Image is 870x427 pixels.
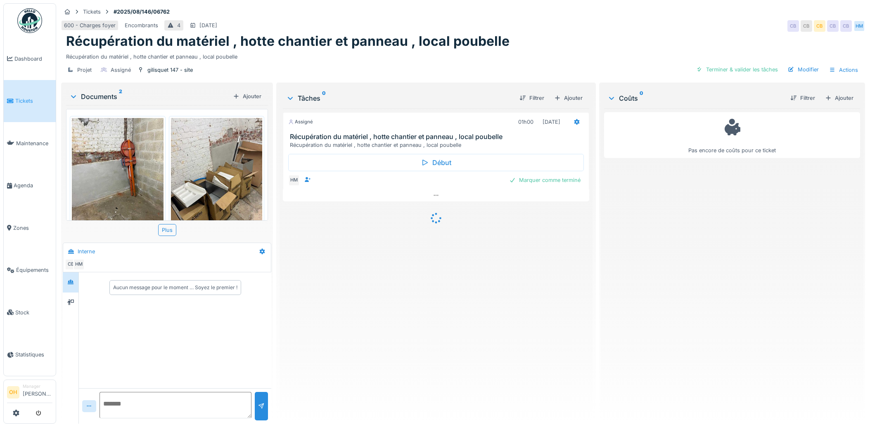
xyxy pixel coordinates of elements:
[177,21,180,29] div: 4
[4,334,56,376] a: Statistiques
[171,118,263,240] img: fgjxq0wlp418ks9dyda1x3mb2oen
[66,50,860,61] div: Récupération du matériel , hotte chantier et panneau , local poubelle
[516,92,548,104] div: Filtrer
[14,182,52,189] span: Agenda
[827,20,839,32] div: CB
[825,64,862,76] div: Actions
[23,383,52,401] li: [PERSON_NAME]
[4,291,56,334] a: Stock
[16,139,52,147] span: Maintenance
[78,248,95,255] div: Interne
[322,93,326,103] sup: 0
[23,383,52,389] div: Manager
[15,309,52,316] span: Stock
[787,92,818,104] div: Filtrer
[14,55,52,63] span: Dashboard
[15,97,52,105] span: Tickets
[73,259,85,270] div: HM
[69,92,230,101] div: Documents
[66,33,510,49] h1: Récupération du matériel , hotte chantier et panneau , local poubelle
[7,386,19,399] li: OH
[158,224,176,236] div: Plus
[4,249,56,292] a: Équipements
[65,259,76,270] div: CB
[4,80,56,123] a: Tickets
[288,175,300,186] div: HM
[4,165,56,207] a: Agenda
[7,383,52,403] a: OH Manager[PERSON_NAME]
[853,20,865,32] div: HM
[125,21,158,29] div: Encombrants
[119,92,122,101] sup: 2
[230,91,265,102] div: Ajouter
[4,122,56,165] a: Maintenance
[290,133,586,141] h3: Récupération du matériel , hotte chantier et panneau , local poubelle
[785,64,822,75] div: Modifier
[787,20,799,32] div: CB
[607,93,784,103] div: Coûts
[72,118,164,240] img: bx2cry4mqcuh6eau40fh5vohadu3
[111,66,131,74] div: Assigné
[814,20,825,32] div: CB
[506,175,584,186] div: Marquer comme terminé
[609,116,855,154] div: Pas encore de coûts pour ce ticket
[83,8,101,16] div: Tickets
[4,207,56,249] a: Zones
[288,118,313,125] div: Assigné
[4,38,56,80] a: Dashboard
[113,284,237,291] div: Aucun message pour le moment … Soyez le premier !
[286,93,513,103] div: Tâches
[801,20,812,32] div: CB
[147,66,193,74] div: gilisquet 147 - site
[822,92,857,104] div: Ajouter
[13,224,52,232] span: Zones
[77,66,92,74] div: Projet
[17,8,42,33] img: Badge_color-CXgf-gQk.svg
[64,21,116,29] div: 600 - Charges foyer
[15,351,52,359] span: Statistiques
[693,64,781,75] div: Terminer & valider les tâches
[290,141,586,149] div: Récupération du matériel , hotte chantier et panneau , local poubelle
[840,20,852,32] div: CB
[640,93,643,103] sup: 0
[518,118,533,126] div: 01h00
[543,118,560,126] div: [DATE]
[551,92,586,104] div: Ajouter
[110,8,173,16] strong: #2025/08/146/06762
[288,154,584,171] div: Début
[199,21,217,29] div: [DATE]
[16,266,52,274] span: Équipements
